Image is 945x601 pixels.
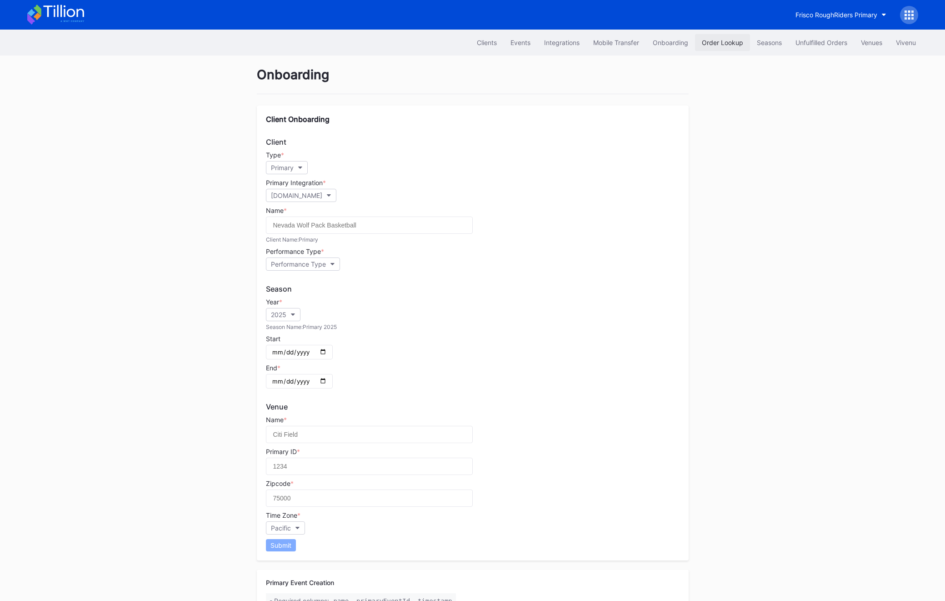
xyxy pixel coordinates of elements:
[266,539,296,551] button: Submit
[266,151,680,159] div: Type
[266,335,680,343] div: Start
[477,39,497,46] div: Clients
[889,34,923,51] button: Vivenu
[266,284,680,293] div: Season
[271,164,294,172] div: Primary
[266,521,305,535] button: Pacific
[266,426,473,443] input: Citi Field
[854,34,889,51] button: Venues
[266,579,680,586] div: Primary Event Creation
[702,39,743,46] div: Order Lookup
[757,39,782,46] div: Seasons
[795,11,877,19] div: Frisco RoughRiders Primary
[861,39,882,46] div: Venues
[266,308,300,321] button: 2025
[789,34,854,51] button: Unfulfilled Orders
[271,192,322,199] div: [DOMAIN_NAME]
[510,39,530,46] div: Events
[266,207,680,214] div: Name
[266,137,680,146] div: Client
[266,298,680,306] div: Year
[266,480,680,487] div: Zipcode
[266,236,680,243] div: Client Name: Primary
[266,179,680,187] div: Primary Integration
[586,34,646,51] button: Mobile Transfer
[896,39,916,46] div: Vivenu
[646,34,695,51] button: Onboarding
[266,416,680,424] div: Name
[266,247,680,255] div: Performance Type
[271,260,326,268] div: Performance Type
[266,490,473,507] input: 75000
[266,458,473,475] input: 1234
[266,217,473,234] input: Nevada Wolf Pack Basketball
[266,258,340,271] button: Performance Type
[266,115,680,124] div: Client Onboarding
[266,511,680,519] div: Time Zone
[266,402,680,411] div: Venue
[266,323,680,330] div: Season Name: Primary 2025
[537,34,586,51] button: Integrations
[257,67,689,94] div: Onboarding
[266,364,680,372] div: End
[795,39,847,46] div: Unfulfilled Orders
[750,34,789,51] button: Seasons
[504,34,537,51] button: Events
[270,541,291,549] div: Submit
[470,34,504,51] button: Clients
[695,34,750,51] button: Order Lookup
[593,39,639,46] div: Mobile Transfer
[266,448,680,455] div: Primary ID
[653,39,688,46] div: Onboarding
[266,189,336,202] button: [DOMAIN_NAME]
[789,6,893,23] button: Frisco RoughRiders Primary
[544,39,580,46] div: Integrations
[271,311,286,318] div: 2025
[271,524,291,532] div: Pacific
[266,161,308,174] button: Primary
